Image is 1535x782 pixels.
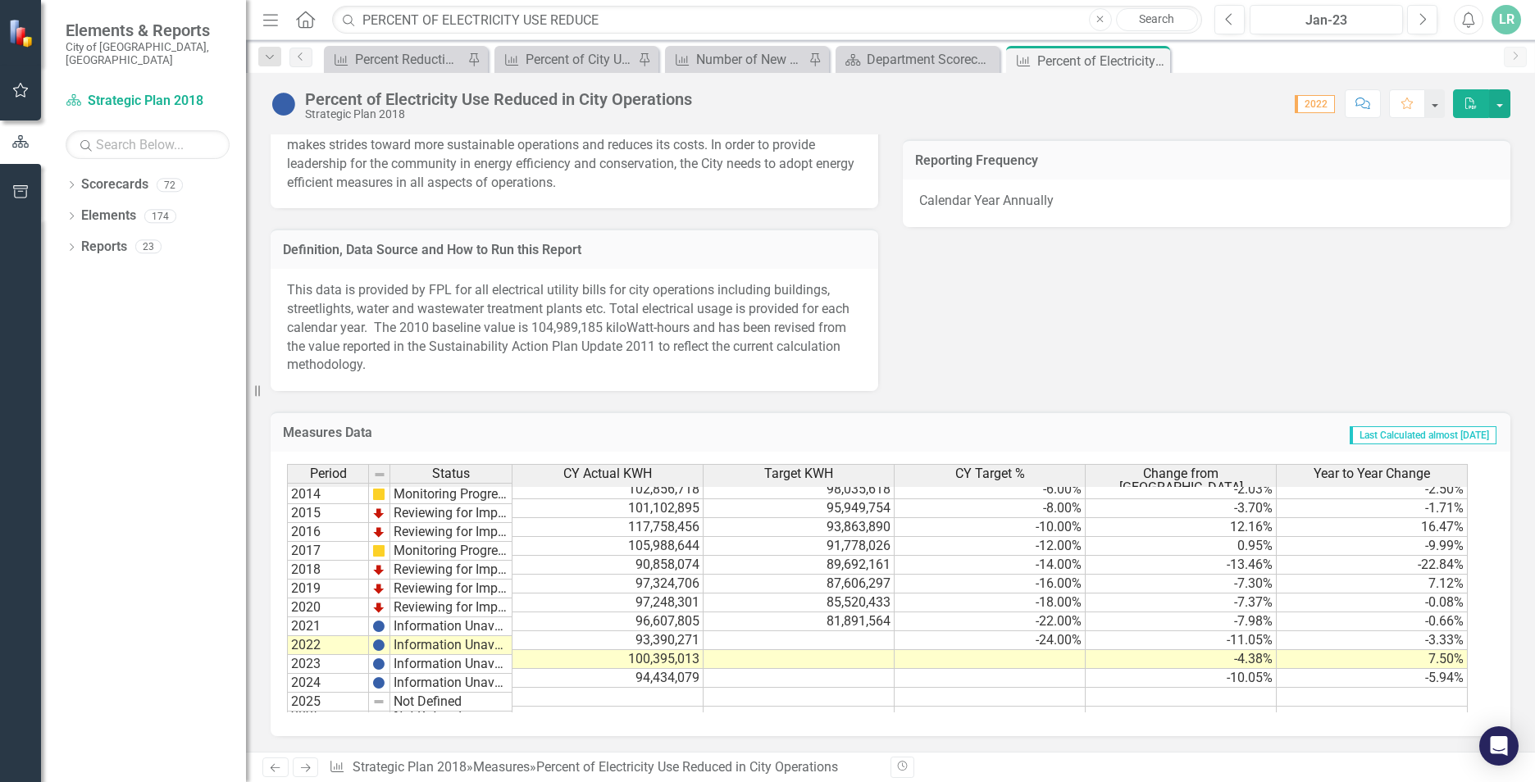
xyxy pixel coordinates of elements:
img: Information Unavailable [271,91,297,117]
td: -7.37% [1086,593,1277,612]
td: Monitoring Progress [390,485,512,504]
td: 2022 [287,636,369,655]
td: 98,035,618 [704,480,895,499]
div: Percent Reduction in Greenhouse Gas Emissions from City Operations [355,49,463,70]
td: Information Unavailable [390,636,512,655]
td: -8.00% [895,499,1086,518]
td: 97,248,301 [512,593,704,612]
td: -1.71% [1277,499,1468,518]
img: BgCOk07PiH71IgAAAABJRU5ErkJggg== [372,657,385,671]
span: 2022 [1295,95,1335,113]
td: -12.00% [895,537,1086,556]
td: 7.12% [1277,575,1468,593]
span: Last Calculated almost [DATE] [1350,426,1496,444]
a: Strategic Plan 2018 [353,759,467,775]
a: Reports [81,238,127,257]
div: Jan-23 [1255,11,1397,30]
div: » » [329,758,878,777]
a: Strategic Plan 2018 [66,92,230,111]
img: TnMDeAgwAPMxUmUi88jYAAAAAElFTkSuQmCC [372,601,385,614]
td: 101,102,895 [512,499,704,518]
span: Target KWH [764,466,833,481]
div: Percent of City Utility Accounts that have Achieved a 20% Reduction in Annual Electricity Consump... [526,49,634,70]
h3: Reporting Frequency [915,153,1498,168]
td: Reviewing for Improvement [390,598,512,617]
a: Percent of City Utility Accounts that have Achieved a 20% Reduction in Annual Electricity Consump... [499,49,634,70]
td: -6.00% [895,480,1086,499]
img: ClearPoint Strategy [8,18,37,47]
td: Reviewing for Improvement [390,561,512,580]
td: Information Unavailable [390,674,512,693]
td: 81,891,564 [704,612,895,631]
div: 23 [135,240,162,254]
span: Elements & Reports [66,20,230,40]
td: -22.00% [895,612,1086,631]
td: -9.99% [1277,537,1468,556]
span: Period [310,466,347,481]
td: 12.16% [1086,518,1277,537]
td: 2016 [287,523,369,542]
div: Percent of Electricity Use Reduced in City Operations [536,759,838,775]
td: -10.00% [895,518,1086,537]
td: 2020 [287,598,369,617]
div: 174 [144,209,176,223]
input: Search Below... [66,130,230,159]
div: Department Scorecard [867,49,995,70]
p: Calendar Year Annually [919,192,1494,211]
td: -18.00% [895,593,1086,612]
td: -16.00% [895,575,1086,593]
img: 8DAGhfEEPCf229AAAAAElFTkSuQmCC [373,468,386,481]
td: Information Unavailable [390,655,512,674]
td: -2.50% [1277,480,1468,499]
a: Search [1116,8,1198,31]
img: BgCOk07PiH71IgAAAABJRU5ErkJggg== [372,620,385,633]
td: 102,856,718 [512,480,704,499]
td: -5.94% [1277,669,1468,688]
td: Reviewing for Improvement [390,580,512,598]
img: TnMDeAgwAPMxUmUi88jYAAAAAElFTkSuQmCC [372,582,385,595]
span: Year to Year Change [1314,466,1430,481]
td: -3.70% [1086,499,1277,518]
td: 90,858,074 [512,556,704,575]
a: Scorecards [81,175,148,194]
td: -7.98% [1086,612,1277,631]
div: 72 [157,178,183,192]
span: Status [432,466,470,481]
td: 95,949,754 [704,499,895,518]
p: This data is provided by FPL for all electrical utility bills for city operations including build... [287,281,862,375]
td: Information Unavailable [390,617,512,636]
td: -4.38% [1086,650,1277,669]
td: -10.05% [1086,669,1277,688]
a: Elements [81,207,136,225]
td: 2017 [287,542,369,561]
td: 2023 [287,655,369,674]
td: Reviewing for Improvement [390,504,512,523]
p: In [DATE], the City consumed 104,989,185 kWh of electricity. Through its Sustainability Action Pl... [287,80,862,192]
td: 2021 [287,617,369,636]
td: 91,778,026 [704,537,895,556]
td: 16.47% [1277,518,1468,537]
img: BgCOk07PiH71IgAAAABJRU5ErkJggg== [372,676,385,689]
td: 2015 [287,504,369,523]
td: -14.00% [895,556,1086,575]
span: Change from [GEOGRAPHIC_DATA] [1089,466,1273,495]
a: Percent Reduction in Greenhouse Gas Emissions from City Operations [328,49,463,70]
a: Number of New Trees Planted in Public Places and Provided to Residents [669,49,804,70]
img: 8DAGhfEEPCf229AAAAAElFTkSuQmCC [372,695,385,708]
td: -3.33% [1277,631,1468,650]
td: 0.95% [1086,537,1277,556]
td: 2019 [287,580,369,598]
input: Search ClearPoint... [332,6,1202,34]
td: 2014 [287,485,369,504]
td: 2024 [287,674,369,693]
td: -0.08% [1277,593,1468,612]
td: -22.84% [1277,556,1468,575]
div: Strategic Plan 2018 [305,108,692,120]
td: 94,434,079 [512,669,704,688]
td: 87,606,297 [704,575,895,593]
button: LR [1492,5,1521,34]
span: CY Target % [955,466,1025,481]
td: 96,607,805 [512,612,704,631]
div: Number of New Trees Planted in Public Places and Provided to Residents [696,49,804,70]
